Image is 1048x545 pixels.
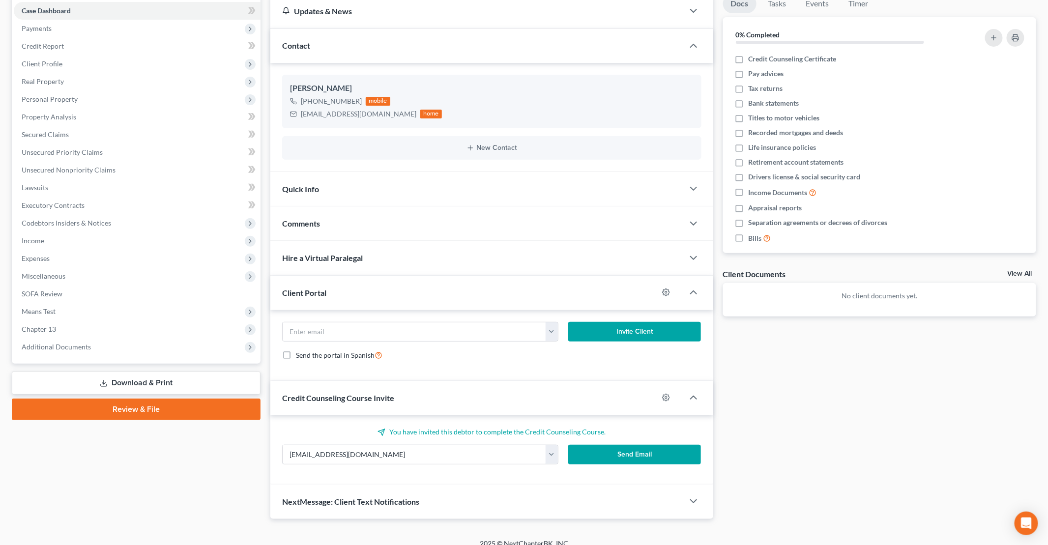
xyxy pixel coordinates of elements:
[301,96,362,106] div: [PHONE_NUMBER]
[14,37,261,55] a: Credit Report
[723,269,786,279] div: Client Documents
[22,325,56,333] span: Chapter 13
[22,183,48,192] span: Lawsuits
[12,399,261,420] a: Review & File
[22,289,62,298] span: SOFA Review
[22,24,52,32] span: Payments
[283,322,546,341] input: Enter email
[282,6,672,16] div: Updates & News
[282,288,326,297] span: Client Portal
[282,497,419,506] span: NextMessage: Client Text Notifications
[749,203,802,213] span: Appraisal reports
[22,6,71,15] span: Case Dashboard
[749,54,837,64] span: Credit Counseling Certificate
[282,41,310,50] span: Contact
[283,445,546,464] input: Enter email
[420,110,442,118] div: home
[22,77,64,86] span: Real Property
[22,272,65,280] span: Miscellaneous
[282,219,320,228] span: Comments
[749,143,816,152] span: Life insurance policies
[1015,512,1038,535] div: Open Intercom Messenger
[282,253,363,262] span: Hire a Virtual Paralegal
[749,218,888,228] span: Separation agreements or decrees of divorces
[22,254,50,262] span: Expenses
[22,219,111,227] span: Codebtors Insiders & Notices
[22,343,91,351] span: Additional Documents
[1008,270,1032,277] a: View All
[731,291,1029,301] p: No client documents yet.
[282,184,319,194] span: Quick Info
[14,2,261,20] a: Case Dashboard
[22,236,44,245] span: Income
[14,108,261,126] a: Property Analysis
[366,97,390,106] div: mobile
[12,372,261,395] a: Download & Print
[14,143,261,161] a: Unsecured Priority Claims
[22,113,76,121] span: Property Analysis
[22,95,78,103] span: Personal Property
[14,179,261,197] a: Lawsuits
[749,233,762,243] span: Bills
[749,157,844,167] span: Retirement account statements
[749,69,784,79] span: Pay advices
[296,351,375,359] span: Send the portal in Spanish
[14,285,261,303] a: SOFA Review
[749,98,799,108] span: Bank statements
[301,109,416,119] div: [EMAIL_ADDRESS][DOMAIN_NAME]
[14,161,261,179] a: Unsecured Nonpriority Claims
[568,445,701,464] button: Send Email
[749,84,783,93] span: Tax returns
[14,126,261,143] a: Secured Claims
[749,172,861,182] span: Drivers license & social security card
[22,201,85,209] span: Executory Contracts
[749,128,844,138] span: Recorded mortgages and deeds
[22,130,69,139] span: Secured Claims
[22,148,103,156] span: Unsecured Priority Claims
[22,59,62,68] span: Client Profile
[290,144,694,152] button: New Contact
[22,307,56,316] span: Means Test
[736,30,780,39] strong: 0% Completed
[749,113,820,123] span: Titles to motor vehicles
[568,322,701,342] button: Invite Client
[282,393,394,402] span: Credit Counseling Course Invite
[22,166,116,174] span: Unsecured Nonpriority Claims
[14,197,261,214] a: Executory Contracts
[22,42,64,50] span: Credit Report
[282,427,701,437] p: You have invited this debtor to complete the Credit Counseling Course.
[749,188,808,198] span: Income Documents
[290,83,694,94] div: [PERSON_NAME]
